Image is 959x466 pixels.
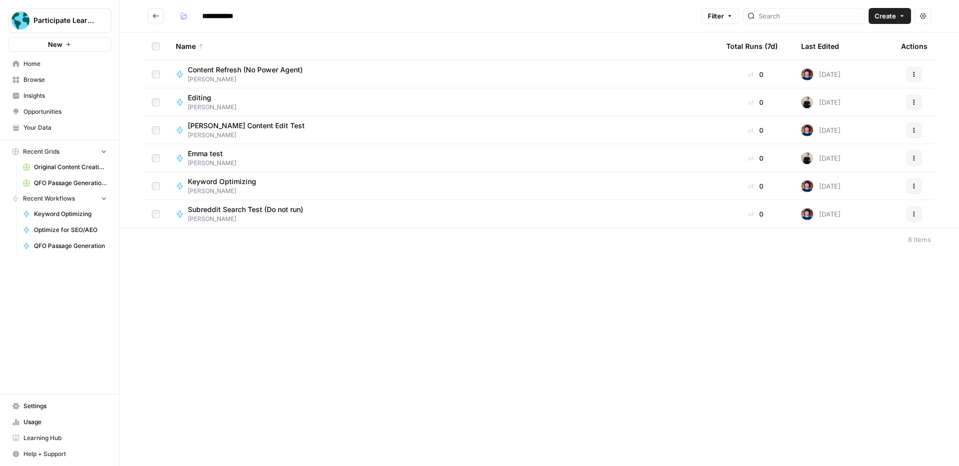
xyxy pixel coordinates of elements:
[8,104,111,120] a: Opportunities
[801,124,841,136] div: [DATE]
[188,65,303,75] span: Content Refresh (No Power Agent)
[148,8,164,24] button: Go back
[34,241,107,250] span: QFO Passage Generation
[188,187,264,196] span: [PERSON_NAME]
[8,414,111,430] a: Usage
[34,210,107,219] span: Keyword Optimizing
[188,75,311,84] span: [PERSON_NAME]
[18,159,111,175] a: Original Content Creation Grid
[188,205,303,215] span: Subreddit Search Test (Do not run)
[176,121,710,140] a: [PERSON_NAME] Content Edit Test[PERSON_NAME]
[8,144,111,159] button: Recent Grids
[726,125,785,135] div: 0
[8,191,111,206] button: Recent Workflows
[701,8,739,24] button: Filter
[801,180,813,192] img: d1s4gsy8a4mul096yvnrslvas6mb
[188,131,313,140] span: [PERSON_NAME]
[801,68,841,80] div: [DATE]
[801,152,813,164] img: rzyuksnmva7rad5cmpd7k6b2ndco
[8,8,111,33] button: Workspace: Participate Learning
[176,149,710,168] a: Emma test[PERSON_NAME]
[188,149,228,159] span: Emma test
[801,208,813,220] img: d1s4gsy8a4mul096yvnrslvas6mb
[18,222,111,238] a: Optimize for SEO/AEO
[18,238,111,254] a: QFO Passage Generation
[176,32,710,60] div: Name
[726,209,785,219] div: 0
[23,418,107,427] span: Usage
[726,97,785,107] div: 0
[176,177,710,196] a: Keyword Optimizing[PERSON_NAME]
[176,93,710,112] a: Editing[PERSON_NAME]
[33,15,94,25] span: Participate Learning
[8,88,111,104] a: Insights
[23,434,107,443] span: Learning Hub
[23,194,75,203] span: Recent Workflows
[23,91,107,100] span: Insights
[34,163,107,172] span: Original Content Creation Grid
[901,32,928,60] div: Actions
[726,181,785,191] div: 0
[188,159,236,168] span: [PERSON_NAME]
[11,11,29,29] img: Participate Learning Logo
[23,59,107,68] span: Home
[8,446,111,462] button: Help + Support
[801,32,839,60] div: Last Edited
[801,208,841,220] div: [DATE]
[801,124,813,136] img: d1s4gsy8a4mul096yvnrslvas6mb
[23,402,107,411] span: Settings
[18,206,111,222] a: Keyword Optimizing
[188,121,305,131] span: [PERSON_NAME] Content Edit Test
[8,120,111,136] a: Your Data
[18,175,111,191] a: QFO Passage Generation Grid
[176,205,710,224] a: Subreddit Search Test (Do not run)[PERSON_NAME]
[708,11,724,21] span: Filter
[188,177,256,187] span: Keyword Optimizing
[176,65,710,84] a: Content Refresh (No Power Agent)[PERSON_NAME]
[8,37,111,52] button: New
[726,69,785,79] div: 0
[801,96,841,108] div: [DATE]
[801,180,841,192] div: [DATE]
[23,123,107,132] span: Your Data
[801,152,841,164] div: [DATE]
[23,147,59,156] span: Recent Grids
[801,68,813,80] img: d1s4gsy8a4mul096yvnrslvas6mb
[726,32,778,60] div: Total Runs (7d)
[23,75,107,84] span: Browse
[759,11,860,21] input: Search
[801,96,813,108] img: rzyuksnmva7rad5cmpd7k6b2ndco
[188,103,236,112] span: [PERSON_NAME]
[188,93,228,103] span: Editing
[23,450,107,459] span: Help + Support
[34,226,107,234] span: Optimize for SEO/AEO
[8,56,111,72] a: Home
[48,39,62,49] span: New
[875,11,896,21] span: Create
[8,72,111,88] a: Browse
[34,179,107,188] span: QFO Passage Generation Grid
[869,8,911,24] button: Create
[188,215,311,224] span: [PERSON_NAME]
[8,430,111,446] a: Learning Hub
[908,234,931,244] div: 6 Items
[726,153,785,163] div: 0
[23,107,107,116] span: Opportunities
[8,398,111,414] a: Settings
